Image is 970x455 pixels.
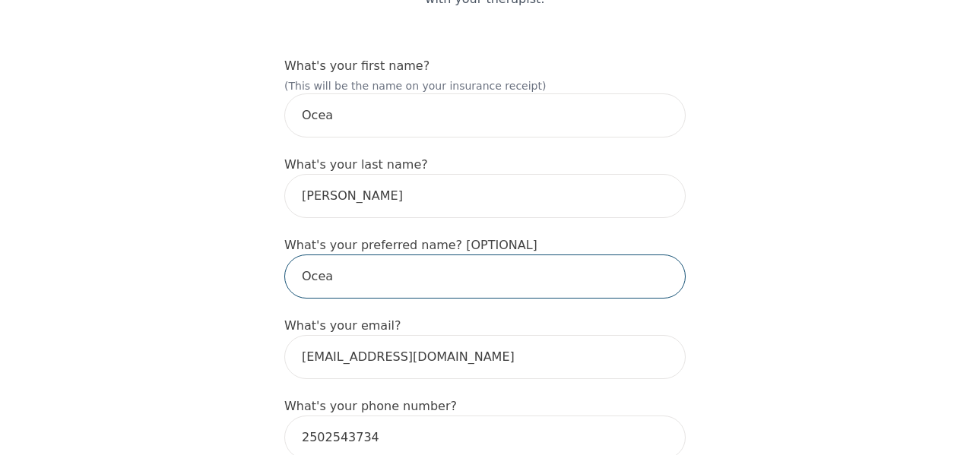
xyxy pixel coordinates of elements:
[284,78,686,93] p: (This will be the name on your insurance receipt)
[284,58,430,73] label: What's your first name?
[284,318,401,333] label: What's your email?
[284,238,537,252] label: What's your preferred name? [OPTIONAL]
[284,157,428,172] label: What's your last name?
[284,399,457,413] label: What's your phone number?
